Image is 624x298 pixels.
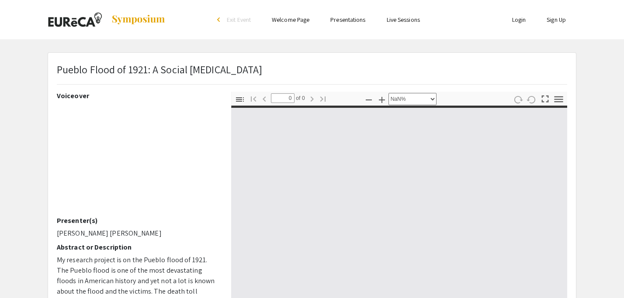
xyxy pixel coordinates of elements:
a: Welcome Page [272,16,309,24]
button: Go to Last Page [315,92,330,105]
a: 2025 EURēCA! Summer Fellows Presentations [48,9,166,31]
button: Next Page [305,92,319,105]
button: Rotate Counterclockwise [524,93,539,106]
iframe: August 1, 2025 [57,103,218,216]
button: Previous Page [257,92,272,105]
h2: Voiceover [57,92,218,100]
a: Presentations [330,16,365,24]
button: Zoom Out [361,93,376,106]
span: of 0 [295,93,305,103]
input: Page [271,93,295,103]
button: Rotate Clockwise [511,93,526,106]
a: Sign Up [547,16,566,24]
button: Tools [551,93,566,106]
iframe: Chat [7,259,37,291]
p: [PERSON_NAME] [PERSON_NAME] [57,228,218,239]
img: Symposium by ForagerOne [111,14,166,25]
img: 2025 EURēCA! Summer Fellows Presentations [48,9,102,31]
a: Login [512,16,526,24]
select: Zoom [388,93,437,105]
a: Live Sessions [387,16,420,24]
div: arrow_back_ios [217,17,222,22]
span: Exit Event [227,16,251,24]
p: Pueblo Flood of 1921: A Social [MEDICAL_DATA] [57,62,263,77]
h2: Abstract or Description [57,243,218,251]
button: Zoom In [374,93,389,106]
button: Go to First Page [246,92,261,105]
h2: Presenter(s) [57,216,218,225]
button: Toggle Sidebar [232,93,247,106]
button: Switch to Presentation Mode [538,92,553,104]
